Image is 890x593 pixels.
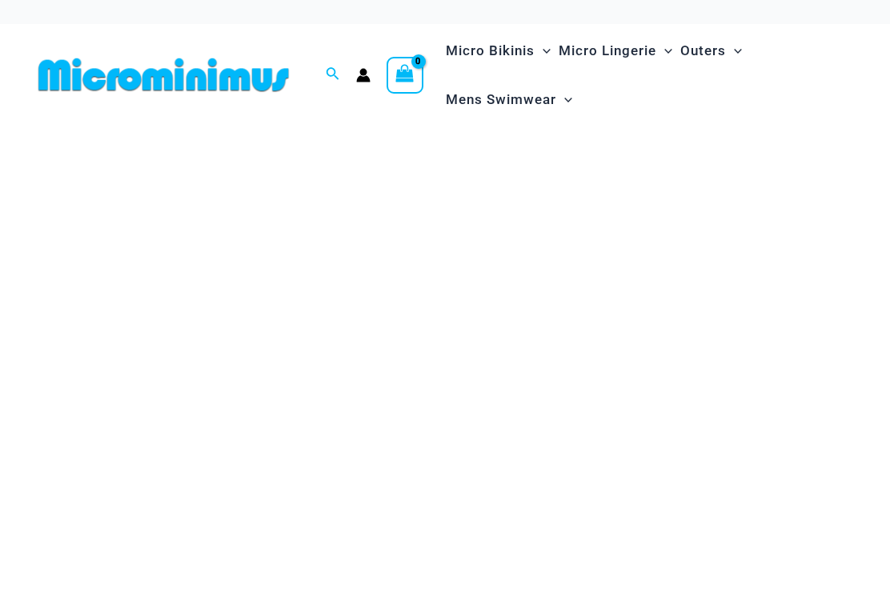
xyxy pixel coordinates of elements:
span: Menu Toggle [726,30,742,71]
a: Micro LingerieMenu ToggleMenu Toggle [555,26,676,75]
span: Micro Bikinis [446,30,535,71]
span: Menu Toggle [556,79,572,120]
span: Micro Lingerie [559,30,656,71]
a: Micro BikinisMenu ToggleMenu Toggle [442,26,555,75]
span: Menu Toggle [535,30,551,71]
img: MM SHOP LOGO FLAT [32,57,295,93]
span: Outers [680,30,726,71]
a: Mens SwimwearMenu ToggleMenu Toggle [442,75,576,124]
a: View Shopping Cart, empty [387,57,423,94]
a: Account icon link [356,68,371,82]
a: Search icon link [326,65,340,85]
span: Menu Toggle [656,30,672,71]
nav: Site Navigation [439,24,858,126]
a: OutersMenu ToggleMenu Toggle [676,26,746,75]
span: Mens Swimwear [446,79,556,120]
